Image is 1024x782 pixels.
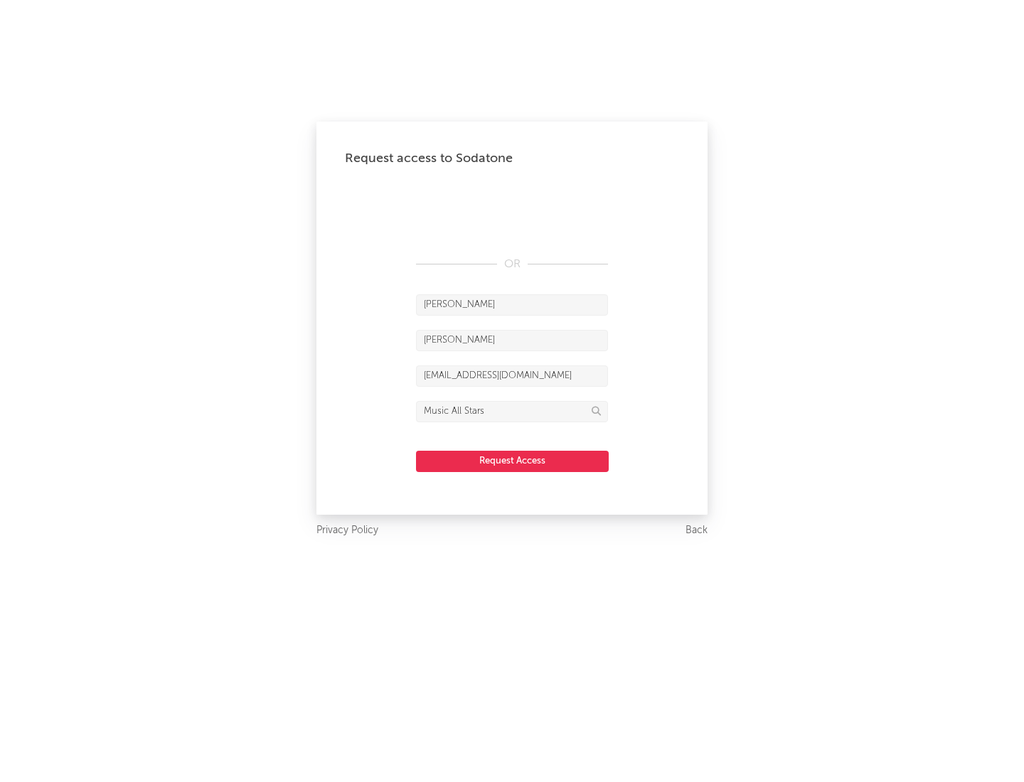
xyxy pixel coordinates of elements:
a: Back [686,522,708,540]
input: Last Name [416,330,608,351]
input: First Name [416,294,608,316]
div: Request access to Sodatone [345,150,679,167]
input: Email [416,365,608,387]
a: Privacy Policy [316,522,378,540]
div: OR [416,256,608,273]
button: Request Access [416,451,609,472]
input: Division [416,401,608,422]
